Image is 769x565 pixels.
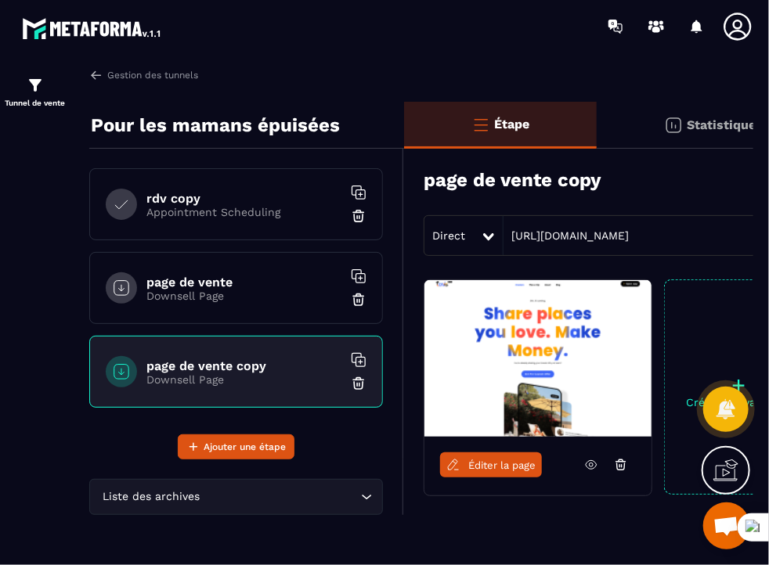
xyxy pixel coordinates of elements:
img: formation [26,76,45,95]
img: bars-o.4a397970.svg [471,115,490,134]
img: image [424,280,652,437]
div: Search for option [89,479,383,515]
p: Downsell Page [146,373,342,386]
p: Statistiques [687,117,763,132]
img: trash [351,208,366,224]
p: Downsell Page [146,290,342,302]
img: logo [22,14,163,42]
img: trash [351,376,366,391]
a: Ouvrir le chat [703,502,750,549]
a: Gestion des tunnels [89,68,198,82]
span: Liste des archives [99,488,204,506]
h3: page de vente copy [424,169,601,191]
span: Éditer la page [468,459,536,471]
button: Ajouter une étape [178,434,294,459]
p: Tunnel de vente [4,99,67,107]
p: Appointment Scheduling [146,206,342,218]
span: Direct [432,229,465,242]
a: [URL][DOMAIN_NAME] [504,229,629,242]
h6: page de vente [146,275,342,290]
a: formationformationTunnel de vente [4,64,67,119]
a: Éditer la page [440,452,542,477]
p: Pour les mamans épuisées [91,110,340,141]
h6: page de vente copy [146,358,342,373]
img: arrow [89,68,103,82]
p: Étape [494,117,529,131]
img: stats.20deebd0.svg [664,116,683,135]
h6: rdv copy [146,191,342,206]
img: trash [351,292,366,308]
span: Ajouter une étape [204,439,286,455]
input: Search for option [204,488,357,506]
